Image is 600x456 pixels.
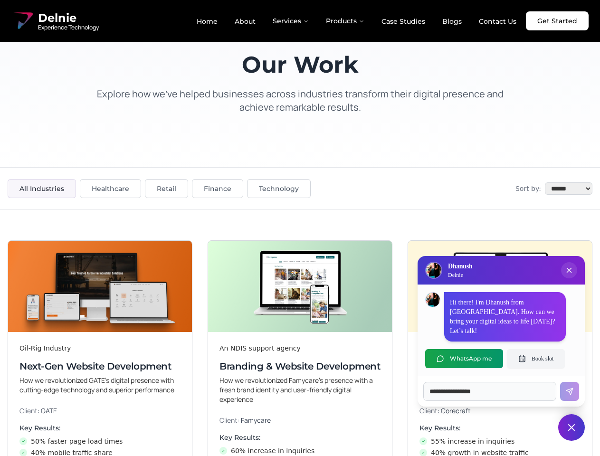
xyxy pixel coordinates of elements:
[515,184,541,193] span: Sort by:
[192,179,243,198] button: Finance
[87,87,513,114] p: Explore how we've helped businesses across industries transform their digital presence and achiev...
[471,13,524,29] a: Contact Us
[265,11,316,30] button: Services
[219,343,381,353] div: An NDIS support agency
[208,241,392,332] img: Branding & Website Development
[448,262,472,271] h3: Dhanush
[38,24,99,31] span: Experience Technology
[219,433,381,442] h4: Key Results:
[219,376,381,404] p: How we revolutionized Famycare’s presence with a fresh brand identity and user-friendly digital e...
[19,437,181,446] li: 50% faster page load times
[425,349,503,368] button: WhatsApp me
[38,10,99,26] span: Delnie
[419,437,581,446] li: 55% increase in inquiries
[80,179,141,198] button: Healthcare
[247,179,311,198] button: Technology
[558,414,585,441] button: Close chat
[8,241,192,332] img: Next-Gen Website Development
[507,349,565,368] button: Book slot
[448,271,472,279] p: Delnie
[87,53,513,76] h1: Our Work
[19,376,181,395] p: How we revolutionized GATE’s digital presence with cutting-edge technology and superior performance
[19,343,181,353] div: Oil-Rig Industry
[408,241,592,332] img: Digital & Brand Revamp
[145,179,188,198] button: Retail
[19,360,181,373] h3: Next-Gen Website Development
[11,9,34,32] img: Delnie Logo
[227,13,263,29] a: About
[41,406,57,415] span: GATE
[426,263,441,278] img: Delnie Logo
[318,11,372,30] button: Products
[19,423,181,433] h4: Key Results:
[450,298,560,336] p: Hi there! I'm Dhanush from [GEOGRAPHIC_DATA]. How can we bring your digital ideas to life [DATE]?...
[435,13,469,29] a: Blogs
[561,262,577,278] button: Close chat popup
[219,446,381,456] li: 60% increase in inquiries
[19,406,181,416] p: Client:
[526,11,589,30] a: Get Started
[189,11,524,30] nav: Main
[374,13,433,29] a: Case Studies
[8,179,76,198] button: All Industries
[426,293,440,307] img: Dhanush
[11,9,99,32] a: Delnie Logo Full
[189,13,225,29] a: Home
[219,360,381,373] h3: Branding & Website Development
[219,416,381,425] p: Client:
[241,416,271,425] span: Famycare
